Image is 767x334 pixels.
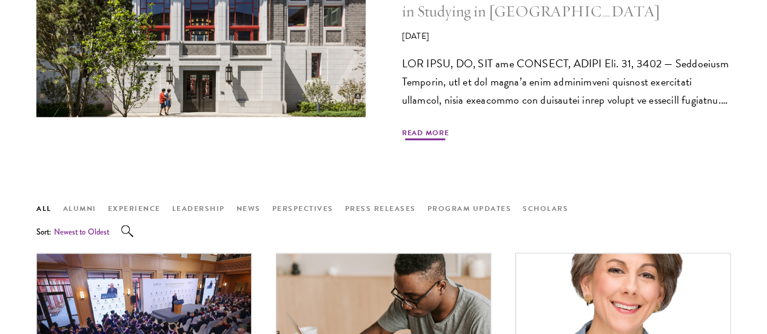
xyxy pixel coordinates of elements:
[427,202,512,216] button: Program Updates
[523,202,568,216] button: Scholars
[36,202,52,216] button: All
[402,30,731,42] p: [DATE]
[63,202,96,216] button: Alumni
[108,202,161,216] button: Experience
[402,127,449,142] span: Read More
[272,202,333,216] button: Perspectives
[54,225,110,238] button: Newest to Oldest
[172,202,225,216] button: Leadership
[236,202,261,216] button: News
[345,202,416,216] button: Press Releases
[36,226,52,238] span: Sort:
[402,55,731,109] p: LOR IPSU, DO, SIT ame CONSECT, ADIPI Eli. 31, 3402 — Seddoeiusm Temporin, utl et dol magna’a enim...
